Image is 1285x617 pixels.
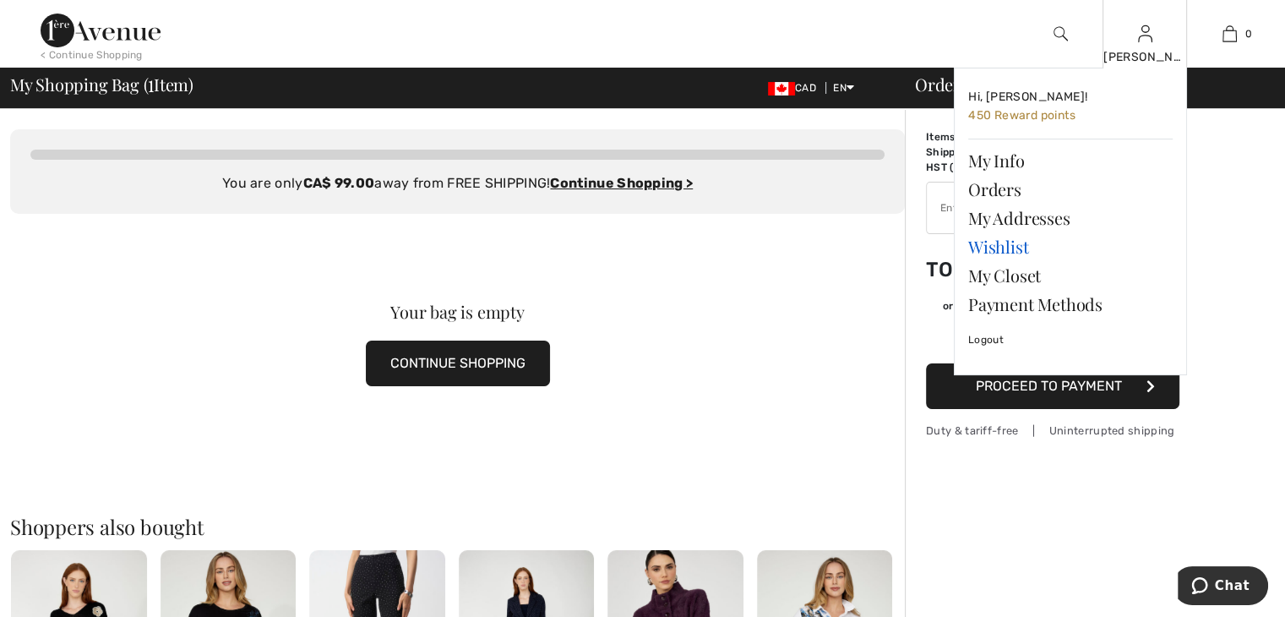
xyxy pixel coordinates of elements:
td: Shipping [926,145,1031,160]
div: < Continue Shopping [41,47,143,63]
a: My Closet [968,261,1173,290]
a: Orders [968,175,1173,204]
div: You are only away from FREE SHIPPING! [30,173,885,194]
div: Your bag is empty [55,303,860,320]
span: Hi, [PERSON_NAME]! [968,90,1087,104]
a: Hi, [PERSON_NAME]! 450 Reward points [968,82,1173,132]
iframe: PayPal-paypal [926,319,1179,358]
div: Order Summary [895,76,1275,93]
a: Sign In [1138,25,1152,41]
button: Proceed to Payment [926,363,1179,409]
td: Items ( ) [926,129,1031,145]
div: Duty & tariff-free | Uninterrupted shipping [926,423,1179,439]
span: CAD [768,82,823,94]
span: 0 [1245,26,1252,41]
a: My Addresses [968,204,1173,232]
h2: Shoppers also bought [10,516,905,537]
span: EN [833,82,854,94]
a: My Info [968,146,1173,175]
img: My Bag [1222,24,1237,44]
iframe: Opens a widget where you can chat to one of our agents [1178,566,1268,609]
img: search the website [1054,24,1068,44]
img: Canadian Dollar [768,82,795,96]
img: My Info [1138,24,1152,44]
span: 1 [148,72,154,94]
span: My Shopping Bag ( Item) [10,76,193,93]
td: Total [926,241,1031,298]
img: 1ère Avenue [41,14,161,47]
span: 450 Reward points [968,108,1075,123]
a: Payment Methods [968,290,1173,319]
a: Wishlist [968,232,1173,261]
td: HST (15%) [926,160,1031,175]
strong: CA$ 99.00 [303,175,375,191]
input: Promo code [927,183,1132,233]
button: CONTINUE SHOPPING [366,341,550,386]
div: [PERSON_NAME] [1103,48,1186,66]
a: Continue Shopping > [550,175,693,191]
a: Logout [968,319,1173,361]
a: 0 [1188,24,1271,44]
div: or 4 payments ofCA$ 4.30withSezzle Click to learn more about Sezzle [926,298,1179,319]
